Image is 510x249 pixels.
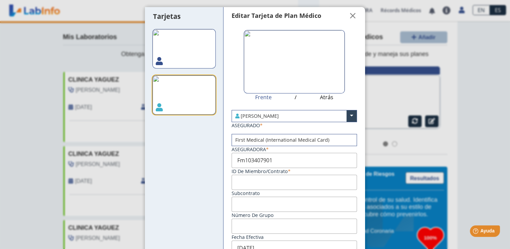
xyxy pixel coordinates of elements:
[232,190,260,196] label: Subcontrato
[232,168,291,174] label: ID de Miembro/Contrato
[255,93,272,102] span: Frente
[232,11,321,20] h4: Editar Tarjeta de Plan Médico
[320,93,333,102] span: Atrás
[295,93,297,102] span: /
[345,12,361,20] button: Close
[244,30,345,93] img: A027A37A-200E-46D2-A9B8-BE053BA60DFC.jpeg
[232,212,274,218] label: Número de Grupo
[152,29,216,68] img: IMG_6106.jpeg
[232,122,263,129] label: ASEGURADO
[450,223,503,242] iframe: Help widget launcher
[232,234,264,240] label: Fecha efectiva
[232,146,269,153] label: Aseguradora
[152,75,216,115] img: A027A37A-200E-46D2-A9B8-BE053BA60DFC.jpeg
[153,12,181,21] h4: Tarjetas
[349,12,357,20] span: 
